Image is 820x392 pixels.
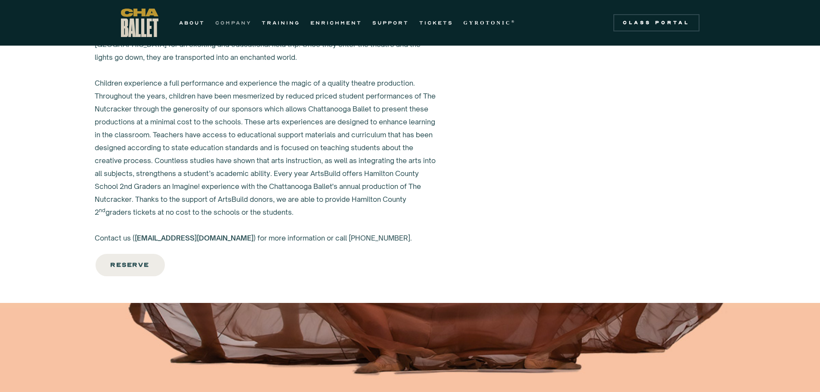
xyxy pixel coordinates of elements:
[215,18,251,28] a: COMPANY
[372,18,409,28] a: SUPPORT
[135,234,254,242] a: [EMAIL_ADDRESS][DOMAIN_NAME]
[613,14,699,31] a: Class Portal
[179,18,205,28] a: ABOUT
[511,19,516,24] sup: ®
[310,18,362,28] a: ENRICHMENT
[110,261,149,269] strong: Reserve
[95,253,166,277] a: Reserve
[464,18,516,28] a: GYROTONIC®
[121,9,158,37] a: home
[619,19,694,26] div: Class Portal
[419,18,453,28] a: TICKETS
[464,20,511,26] strong: GYROTONIC
[262,18,300,28] a: TRAINING
[99,207,105,213] sup: nd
